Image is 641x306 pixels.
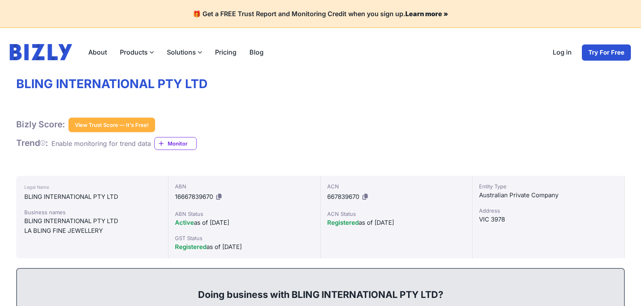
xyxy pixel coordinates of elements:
div: Business names [24,208,160,216]
div: GST Status [175,234,314,242]
div: ABN Status [175,210,314,218]
div: Doing business with BLING INTERNATIONAL PTY LTD? [25,275,616,301]
a: About [82,44,113,60]
div: Enable monitoring for trend data [51,139,151,148]
div: Address [479,207,618,215]
div: ACN [327,182,466,190]
span: Trend : [16,138,48,148]
div: Australian Private Company [479,190,618,200]
span: Registered [175,243,207,251]
span: 667839670 [327,193,359,200]
label: Products [113,44,160,60]
a: Try For Free [581,44,631,61]
a: Log in [546,44,578,61]
a: Pricing [209,44,243,60]
div: LA BLING FINE JEWELLERY [24,226,160,236]
div: as of [DATE] [175,242,314,252]
label: Solutions [160,44,209,60]
div: Entity Type [479,182,618,190]
div: VIC 3978 [479,215,618,224]
h4: 🎁 Get a FREE Trust Report and Monitoring Credit when you sign up. [10,10,631,18]
div: ACN Status [327,210,466,218]
div: as of [DATE] [175,218,314,228]
a: Blog [243,44,270,60]
img: bizly_logo.svg [10,44,72,60]
span: 16667839670 [175,193,213,200]
h1: Bizly Score: [16,119,65,130]
h1: BLING INTERNATIONAL PTY LTD [16,76,625,92]
span: Registered [327,219,359,226]
div: Legal Name [24,182,160,192]
div: as of [DATE] [327,218,466,228]
a: Monitor [154,137,197,150]
span: Monitor [168,139,196,148]
button: View Trust Score — It's Free! [68,118,155,132]
a: Learn more » [405,10,448,18]
span: Active [175,219,194,226]
div: ABN [175,182,314,190]
div: BLING INTERNATIONAL PTY LTD [24,192,160,202]
div: BLING INTERNATIONAL PTY LTD [24,216,160,226]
